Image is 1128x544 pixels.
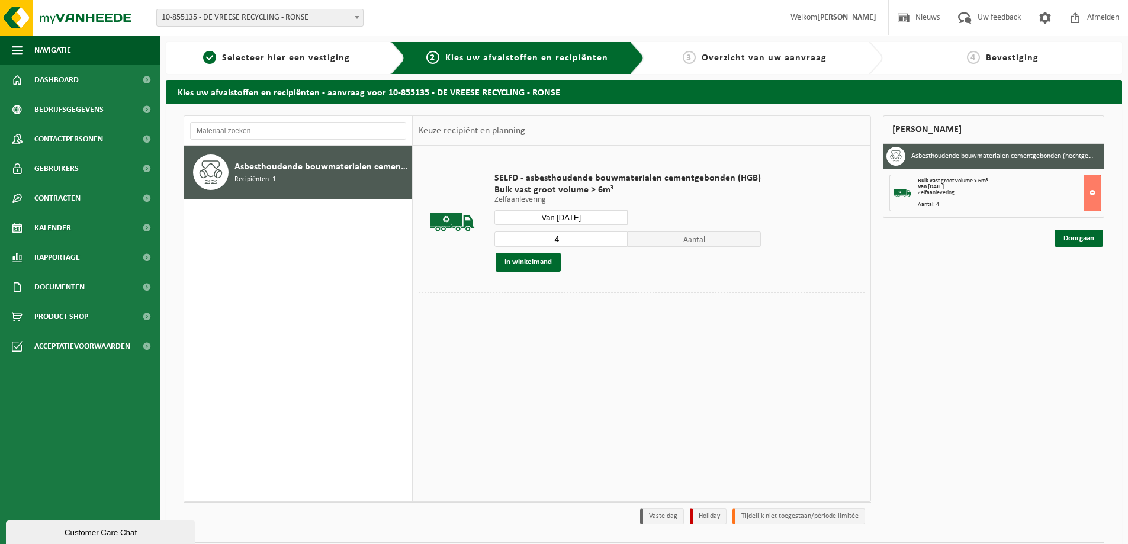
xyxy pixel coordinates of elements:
span: 2 [426,51,439,64]
span: Documenten [34,272,85,302]
div: Zelfaanlevering [918,190,1101,196]
a: Doorgaan [1055,230,1103,247]
span: Navigatie [34,36,71,65]
span: Dashboard [34,65,79,95]
span: 4 [967,51,980,64]
span: 10-855135 - DE VREESE RECYCLING - RONSE [157,9,363,26]
span: SELFD - asbesthoudende bouwmaterialen cementgebonden (HGB) [494,172,761,184]
div: [PERSON_NAME] [883,115,1104,144]
span: Rapportage [34,243,80,272]
span: Gebruikers [34,154,79,184]
strong: [PERSON_NAME] [817,13,876,22]
a: 1Selecteer hier een vestiging [172,51,381,65]
span: 1 [203,51,216,64]
span: Kalender [34,213,71,243]
span: 3 [683,51,696,64]
span: Bulk vast groot volume > 6m³ [918,178,988,184]
span: Product Shop [34,302,88,331]
span: 10-855135 - DE VREESE RECYCLING - RONSE [156,9,364,27]
input: Selecteer datum [494,210,628,225]
span: Acceptatievoorwaarden [34,331,130,361]
span: Overzicht van uw aanvraag [702,53,827,63]
div: Aantal: 4 [918,202,1101,208]
iframe: chat widget [6,518,198,544]
p: Zelfaanlevering [494,196,761,204]
div: Keuze recipiënt en planning [413,116,531,146]
button: Asbesthoudende bouwmaterialen cementgebonden (hechtgebonden) Recipiënten: 1 [184,146,412,199]
input: Materiaal zoeken [190,122,406,140]
span: Aantal [628,231,761,247]
span: Contracten [34,184,81,213]
li: Holiday [690,508,727,524]
span: Bedrijfsgegevens [34,95,104,124]
span: Kies uw afvalstoffen en recipiënten [445,53,608,63]
span: Recipiënten: 1 [234,174,276,185]
button: In winkelmand [496,253,561,272]
h3: Asbesthoudende bouwmaterialen cementgebonden (hechtgebonden) [911,147,1095,166]
h2: Kies uw afvalstoffen en recipiënten - aanvraag voor 10-855135 - DE VREESE RECYCLING - RONSE [166,80,1122,103]
span: Selecteer hier een vestiging [222,53,350,63]
span: Bulk vast groot volume > 6m³ [494,184,761,196]
span: Bevestiging [986,53,1039,63]
li: Vaste dag [640,508,684,524]
li: Tijdelijk niet toegestaan/période limitée [732,508,865,524]
span: Contactpersonen [34,124,103,154]
strong: Van [DATE] [918,184,944,190]
span: Asbesthoudende bouwmaterialen cementgebonden (hechtgebonden) [234,160,409,174]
